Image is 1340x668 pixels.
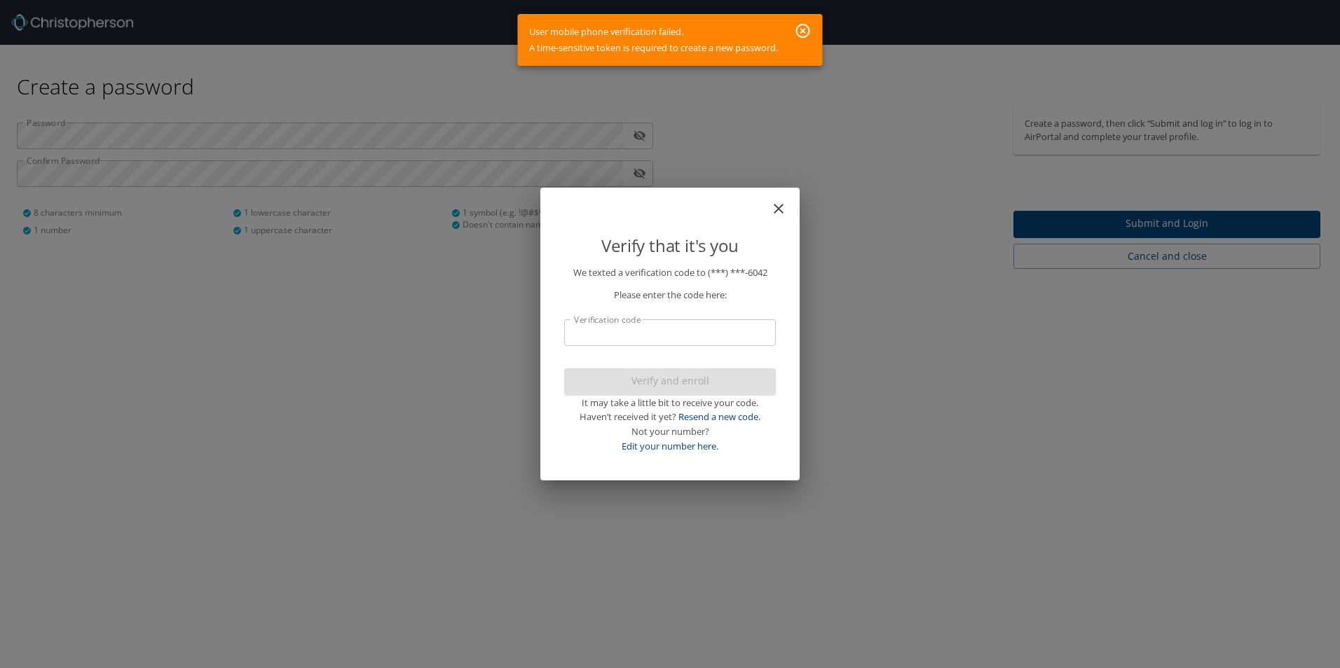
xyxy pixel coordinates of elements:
[564,232,776,259] p: Verify that it's you
[564,288,776,302] p: Please enter the code here:
[564,424,776,439] div: Not your number?
[564,396,776,410] div: It may take a little bit to receive your code.
[777,193,794,210] button: close
[678,410,760,423] a: Resend a new code.
[564,410,776,424] div: Haven’t received it yet?
[622,440,718,452] a: Edit your number here.
[529,18,778,62] div: User mobile phone verification failed. A time-sensitive token is required to create a new password.
[564,265,776,280] p: We texted a verification code to (***) ***- 6042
